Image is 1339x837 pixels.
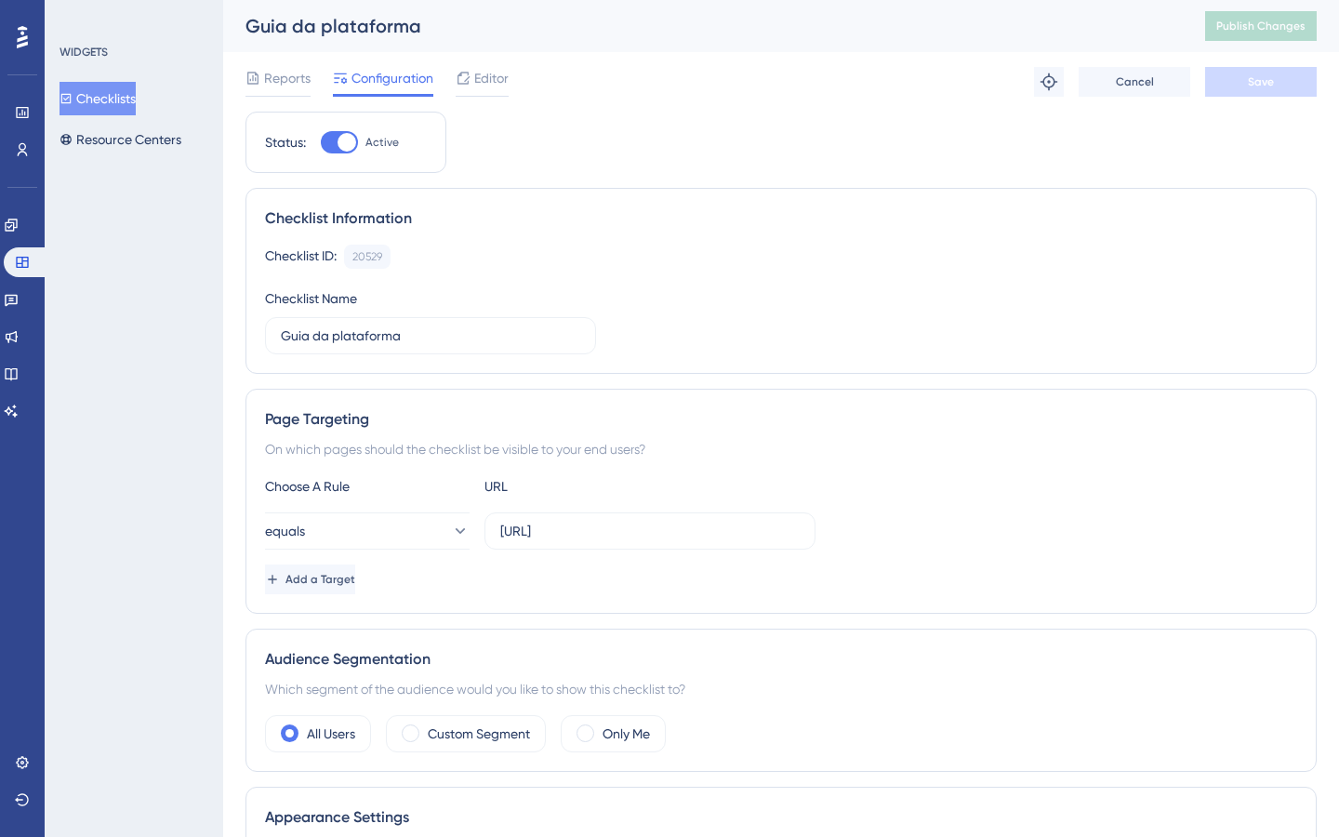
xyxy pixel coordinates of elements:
[265,475,470,498] div: Choose A Rule
[265,678,1297,700] div: Which segment of the audience would you like to show this checklist to?
[1205,67,1317,97] button: Save
[474,67,509,89] span: Editor
[265,408,1297,431] div: Page Targeting
[307,723,355,745] label: All Users
[1248,74,1274,89] span: Save
[60,123,181,156] button: Resource Centers
[60,82,136,115] button: Checklists
[60,45,108,60] div: WIDGETS
[265,520,305,542] span: equals
[285,572,355,587] span: Add a Target
[265,207,1297,230] div: Checklist Information
[484,475,689,498] div: URL
[265,438,1297,460] div: On which pages should the checklist be visible to your end users?
[428,723,530,745] label: Custom Segment
[265,245,337,269] div: Checklist ID:
[352,249,382,264] div: 20529
[245,13,1159,39] div: Guia da plataforma
[365,135,399,150] span: Active
[265,565,355,594] button: Add a Target
[265,512,470,550] button: equals
[603,723,650,745] label: Only Me
[1216,19,1306,33] span: Publish Changes
[265,287,357,310] div: Checklist Name
[265,131,306,153] div: Status:
[264,67,311,89] span: Reports
[265,648,1297,671] div: Audience Segmentation
[1079,67,1190,97] button: Cancel
[265,806,1297,829] div: Appearance Settings
[351,67,433,89] span: Configuration
[1116,74,1154,89] span: Cancel
[500,521,800,541] input: yourwebsite.com/path
[1205,11,1317,41] button: Publish Changes
[281,325,580,346] input: Type your Checklist name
